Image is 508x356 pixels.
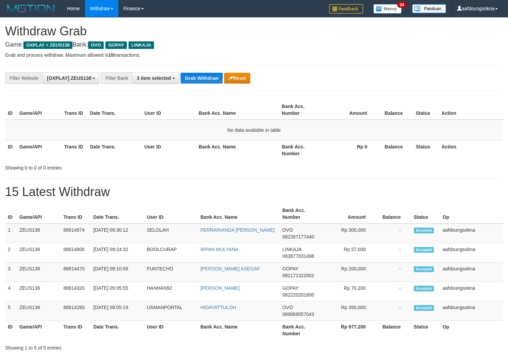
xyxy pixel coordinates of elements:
div: Filter Website [5,72,43,84]
td: ZEUS138 [17,301,61,321]
th: Bank Acc. Name [198,321,280,340]
span: Accepted [414,305,434,311]
td: Rp 57,000 [324,243,376,263]
td: No data available in table [5,120,503,141]
td: - [376,224,411,243]
th: Game/API [17,100,62,120]
span: OVO [282,227,293,233]
td: 1 [5,224,17,243]
img: Button%20Memo.svg [373,4,402,14]
th: Amount [324,100,377,120]
td: - [376,301,411,321]
span: LINKAJA [129,41,154,49]
button: [OXPLAY] ZEUS138 [43,72,100,84]
th: Balance [376,204,411,224]
td: aafdoungsokna [440,282,503,301]
th: Trans ID [62,100,87,120]
th: Op [440,321,503,340]
span: Copy 089669057043 to clipboard [282,311,314,317]
span: Accepted [414,228,434,233]
td: - [376,243,411,263]
span: Copy 083877831498 to clipboard [282,253,314,259]
td: Rp 300,000 [324,224,376,243]
a: FERRARIANDA [PERSON_NAME] [200,227,275,233]
td: [DATE] 09:30:12 [90,224,144,243]
h4: Game: Bank: [5,41,503,48]
td: 2 [5,243,17,263]
th: Date Trans. [90,321,144,340]
img: panduan.png [412,4,446,13]
p: Grab and process withdraw. Maximum allowed is transactions. [5,52,503,58]
th: Balance [376,321,411,340]
th: User ID [144,204,198,224]
th: ID [5,321,17,340]
a: HIDAYATTULOH [200,305,236,310]
img: Feedback.jpg [329,4,363,14]
td: 3 [5,263,17,282]
td: 4 [5,282,17,301]
th: User ID [141,140,196,160]
th: User ID [141,100,196,120]
th: Balance [377,100,413,120]
span: Copy 082267177440 to clipboard [282,234,314,239]
a: IRPAN MULYANA [200,247,238,252]
th: Status [411,204,440,224]
td: USMANPORTAL [144,301,198,321]
strong: 10 [108,52,114,58]
td: 88814470 [61,263,91,282]
td: Rp 70,200 [324,282,376,301]
th: Bank Acc. Name [198,204,280,224]
span: OVO [88,41,104,49]
td: ZEUS138 [17,263,61,282]
span: OXPLAY > ZEUS138 [23,41,72,49]
th: Trans ID [61,321,91,340]
th: Bank Acc. Name [196,140,279,160]
td: 5 [5,301,17,321]
th: Balance [377,140,413,160]
a: [PERSON_NAME] [200,285,239,291]
td: aafdoungsokna [440,243,503,263]
th: Game/API [17,140,62,160]
th: Bank Acc. Number [279,140,324,160]
th: Date Trans. [87,140,142,160]
th: Status [413,140,439,160]
td: - [376,263,411,282]
td: aafdoungsokna [440,224,503,243]
th: Trans ID [62,140,87,160]
span: [OXPLAY] ZEUS138 [47,75,91,81]
th: Bank Acc. Name [196,100,279,120]
td: [DATE] 09:05:19 [90,301,144,321]
td: 88814800 [61,243,91,263]
th: ID [5,100,17,120]
td: Rp 350,000 [324,301,376,321]
td: aafdoungsokna [440,263,503,282]
span: GOPAY [282,285,298,291]
th: Status [413,100,439,120]
th: Game/API [17,321,61,340]
span: OVO [282,305,293,310]
th: Trans ID [61,204,91,224]
span: Accepted [414,247,434,253]
a: [PERSON_NAME] ASEGAF [200,266,260,271]
th: Action [439,140,503,160]
span: 3 item selected [137,75,171,81]
th: ID [5,140,17,160]
td: 88814974 [61,224,91,243]
th: Status [411,321,440,340]
th: User ID [144,321,198,340]
span: LINKAJA [282,247,301,252]
span: 34 [397,2,406,8]
button: Grab Withdraw [181,73,222,84]
td: 88814320 [61,282,91,301]
th: Rp 977.200 [324,321,376,340]
span: Accepted [414,286,434,291]
span: Accepted [414,266,434,272]
td: ZEUS138 [17,243,61,263]
td: ZEUS138 [17,282,61,301]
span: Copy 082220201600 to clipboard [282,292,314,298]
span: GOPAY [105,41,127,49]
th: Bank Acc. Number [280,321,324,340]
th: Game/API [17,204,61,224]
td: 88814283 [61,301,91,321]
th: Date Trans. [87,100,142,120]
